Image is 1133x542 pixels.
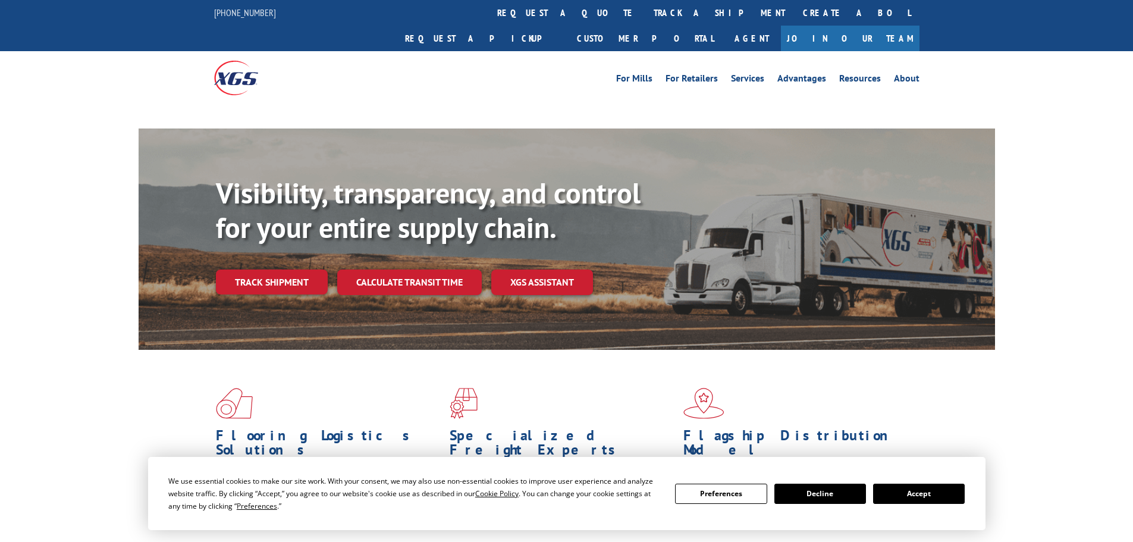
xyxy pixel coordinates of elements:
[337,270,482,295] a: Calculate transit time
[683,388,724,419] img: xgs-icon-flagship-distribution-model-red
[666,74,718,87] a: For Retailers
[216,388,253,419] img: xgs-icon-total-supply-chain-intelligence-red
[216,428,441,463] h1: Flooring Logistics Solutions
[491,270,593,295] a: XGS ASSISTANT
[675,484,767,504] button: Preferences
[781,26,919,51] a: Join Our Team
[148,457,986,530] div: Cookie Consent Prompt
[216,270,328,295] a: Track shipment
[894,74,919,87] a: About
[731,74,764,87] a: Services
[475,488,519,499] span: Cookie Policy
[777,74,826,87] a: Advantages
[873,484,965,504] button: Accept
[616,74,652,87] a: For Mills
[214,7,276,18] a: [PHONE_NUMBER]
[237,501,277,511] span: Preferences
[723,26,781,51] a: Agent
[774,484,866,504] button: Decline
[216,174,641,246] b: Visibility, transparency, and control for your entire supply chain.
[168,475,661,512] div: We use essential cookies to make our site work. With your consent, we may also use non-essential ...
[450,428,674,463] h1: Specialized Freight Experts
[683,428,908,463] h1: Flagship Distribution Model
[450,388,478,419] img: xgs-icon-focused-on-flooring-red
[568,26,723,51] a: Customer Portal
[839,74,881,87] a: Resources
[396,26,568,51] a: Request a pickup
